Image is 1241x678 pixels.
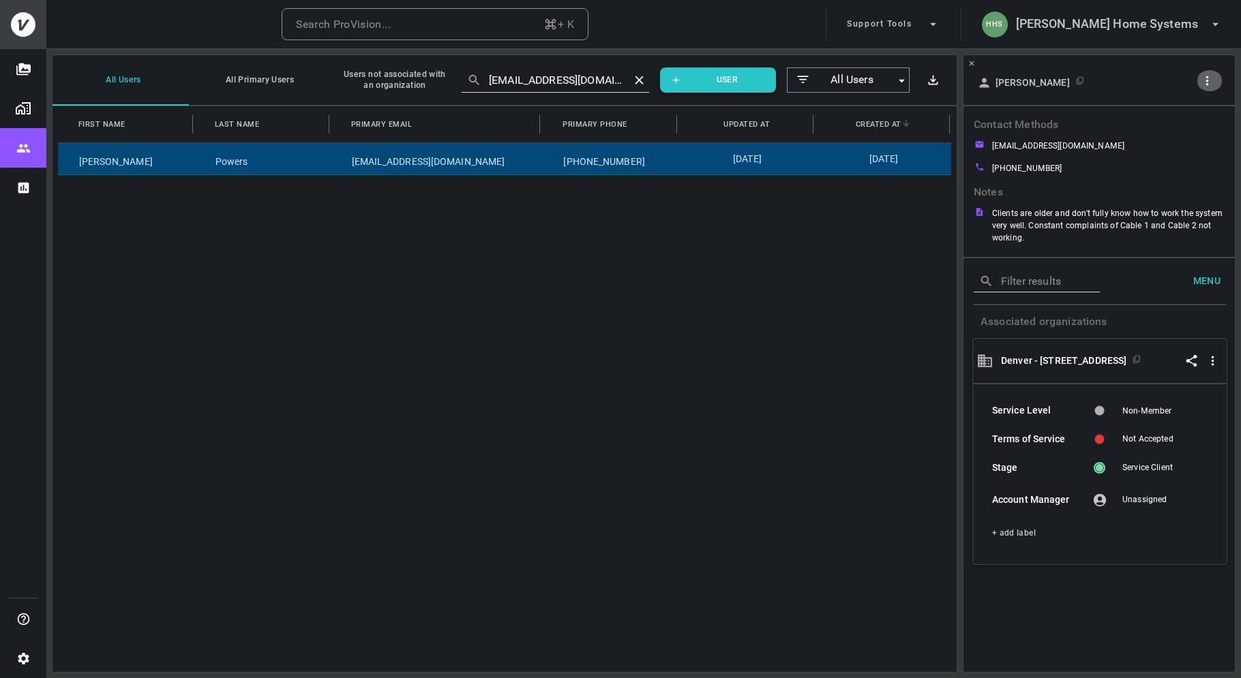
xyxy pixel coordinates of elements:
[815,143,951,174] div: [DATE]
[992,461,1077,476] h6: Stage
[189,55,325,106] button: All Primary Users
[678,143,815,174] div: [DATE]
[58,142,952,175] div: Press SPACE to select this row.
[660,67,776,93] button: User
[296,15,391,34] div: Search ProVision...
[1122,493,1208,506] div: Unassigned
[992,162,1062,174] p: [PHONE_NUMBER]
[992,493,1077,508] h6: Account Manager
[992,403,1077,418] h6: Service Level
[489,70,629,91] input: Filter results
[53,55,189,106] button: All Users
[982,12,1008,37] div: HHS
[992,140,1124,152] p: [EMAIL_ADDRESS][DOMAIN_NAME]
[563,117,627,132] span: Primary Phone
[963,305,1236,338] h6: Associated organizations
[1001,271,1080,292] input: Filter results
[78,117,125,132] span: First Name
[976,7,1229,42] button: HHS[PERSON_NAME] Home Systems
[325,55,462,106] button: Users not associated with an organization
[1122,433,1208,445] div: Not Accepted
[1122,461,1208,474] div: Service Client
[331,143,543,174] div: [EMAIL_ADDRESS][DOMAIN_NAME]
[968,59,976,67] svg: Close Side Panel
[856,117,901,132] span: Created At
[974,185,1226,207] p: Contact Methods
[1016,14,1199,34] h6: [PERSON_NAME] Home Systems
[992,207,1226,244] div: Clients are older and don't fully know how to work the system very well. Constant complaints of C...
[723,117,770,132] span: Updated At
[811,72,893,88] span: All Users
[194,143,331,174] div: Powers
[974,117,1226,140] p: Contact Methods
[992,432,1077,447] h6: Terms of Service
[921,67,946,93] button: Export results
[966,58,977,69] button: Close Side Panel
[1001,354,1126,367] p: Open organization
[992,526,1036,540] button: + add label
[15,100,31,117] img: Organizations page icon
[215,117,260,132] span: Last Name
[1122,405,1172,417] div: Non-Member
[1182,268,1226,294] button: Menu
[282,8,588,41] button: Search ProVision...+ K
[543,15,574,34] div: + K
[841,7,945,42] button: Support Tools
[58,143,194,174] div: [PERSON_NAME]
[542,143,678,174] div: [PHONE_NUMBER]
[996,76,1070,89] p: [PERSON_NAME]
[351,117,413,132] span: Primary Email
